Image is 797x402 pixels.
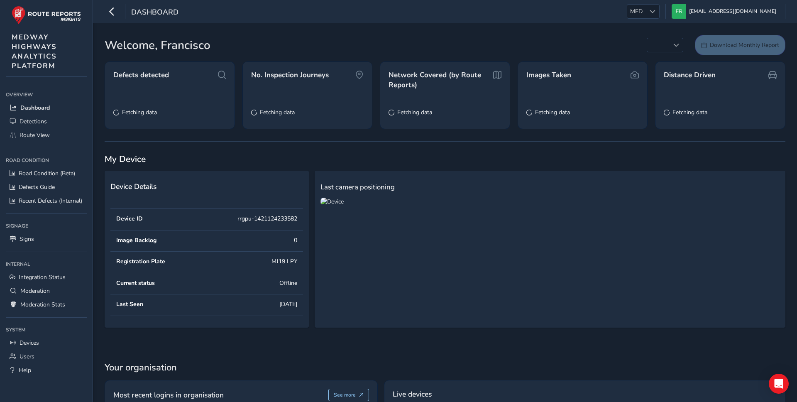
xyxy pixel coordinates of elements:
span: Integration Status [19,273,66,281]
span: Recent Defects (Internal) [19,197,82,205]
button: See more [328,389,369,401]
span: Images Taken [526,70,571,80]
a: Help [6,363,87,377]
div: 0 [294,236,297,244]
img: diamond-layout [672,4,686,19]
a: Moderation [6,284,87,298]
span: Dashboard [20,104,50,112]
img: rr logo [12,6,81,25]
span: Moderation [20,287,50,295]
div: Signage [6,220,87,232]
img: Device [320,198,344,206]
div: Last Seen [116,300,143,308]
span: Devices [20,339,39,347]
span: MEDWAY HIGHWAYS ANALYTICS PLATFORM [12,32,57,71]
div: Device ID [116,215,143,223]
span: Detections [20,118,47,125]
div: System [6,324,87,336]
span: Fetching data [397,108,432,116]
span: Distance Driven [664,70,716,80]
span: Fetching data [122,108,157,116]
span: Road Condition (Beta) [19,169,75,177]
a: Route View [6,128,87,142]
div: Image Backlog [116,236,156,244]
a: Users [6,350,87,363]
h2: Device Details [110,182,303,191]
div: Road Condition [6,154,87,167]
div: [DATE] [279,300,297,308]
span: Live devices [393,389,432,400]
a: Detections [6,115,87,128]
span: Fetching data [535,108,570,116]
span: Most recent logins in organisation [113,390,224,400]
span: Route View [20,131,50,139]
div: rrgpu-1421124233582 [237,215,297,223]
span: My Device [105,153,146,165]
span: Fetching data [260,108,295,116]
span: Moderation Stats [20,301,65,309]
a: Road Condition (Beta) [6,167,87,180]
span: No. Inspection Journeys [251,70,329,80]
span: Welcome, Francisco [105,37,210,54]
span: [EMAIL_ADDRESS][DOMAIN_NAME] [689,4,776,19]
span: Signs [20,235,34,243]
div: Offline [279,279,297,287]
div: Overview [6,88,87,101]
span: MED [627,5,645,18]
a: Devices [6,336,87,350]
a: Defects Guide [6,180,87,194]
span: Users [20,353,34,360]
span: Help [19,366,31,374]
div: Current status [116,279,155,287]
span: Last camera positioning [320,182,395,192]
a: Integration Status [6,270,87,284]
span: See more [334,392,356,398]
div: Internal [6,258,87,270]
span: Dashboard [131,7,178,19]
a: Dashboard [6,101,87,115]
a: Recent Defects (Internal) [6,194,87,208]
span: Your organisation [105,361,785,374]
a: Signs [6,232,87,246]
a: Moderation Stats [6,298,87,311]
span: Fetching data [672,108,707,116]
span: Defects detected [113,70,169,80]
div: Open Intercom Messenger [769,374,789,394]
div: Registration Plate [116,257,165,265]
button: [EMAIL_ADDRESS][DOMAIN_NAME] [672,4,779,19]
span: Network Covered (by Route Reports) [389,70,490,90]
div: MJ19 LPY [271,257,297,265]
span: Defects Guide [19,183,55,191]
